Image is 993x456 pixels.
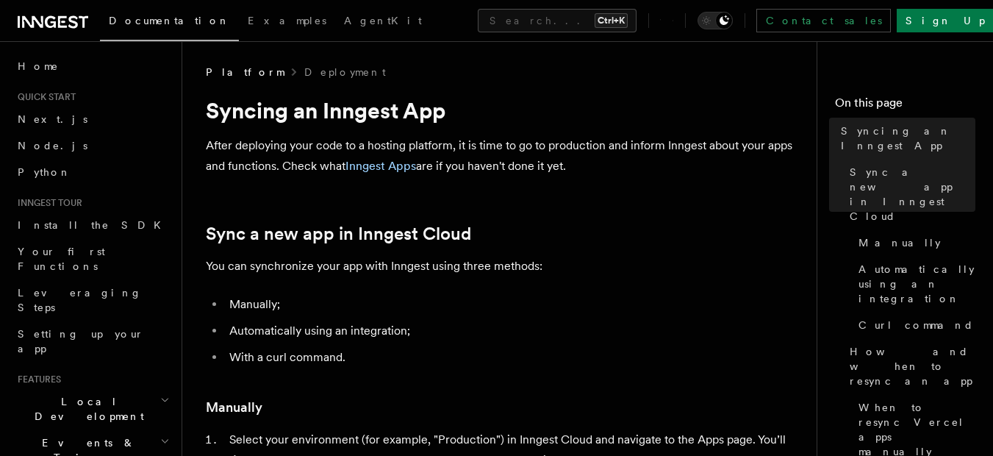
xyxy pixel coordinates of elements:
span: Leveraging Steps [18,287,142,313]
a: Deployment [304,65,386,79]
button: Search...Ctrl+K [478,9,637,32]
span: Features [12,374,61,385]
a: Python [12,159,173,185]
span: Install the SDK [18,219,170,231]
h4: On this page [835,94,975,118]
p: After deploying your code to a hosting platform, it is time to go to production and inform Innges... [206,135,794,177]
a: Sync a new app in Inngest Cloud [206,224,471,244]
a: Examples [239,4,335,40]
button: Local Development [12,388,173,430]
a: Leveraging Steps [12,279,173,321]
span: Sync a new app in Inngest Cloud [850,165,975,224]
span: Setting up your app [18,328,144,355]
span: Documentation [109,15,230,26]
a: Syncing an Inngest App [835,118,975,159]
a: Next.js [12,106,173,132]
span: Python [18,166,71,178]
a: Setting up your app [12,321,173,362]
a: Home [12,53,173,79]
span: Curl command [858,318,974,332]
p: You can synchronize your app with Inngest using three methods: [206,256,794,277]
span: Quick start [12,91,76,103]
span: Examples [248,15,326,26]
span: AgentKit [344,15,422,26]
li: With a curl command. [225,347,794,368]
a: Curl command [853,312,975,338]
a: Contact sales [756,9,891,32]
span: Your first Functions [18,246,105,272]
span: Next.js [18,113,87,125]
kbd: Ctrl+K [595,13,628,28]
span: How and when to resync an app [850,344,975,388]
a: Automatically using an integration [853,256,975,312]
a: Manually [853,229,975,256]
a: Manually [206,397,262,418]
a: Install the SDK [12,212,173,238]
a: AgentKit [335,4,431,40]
span: Inngest tour [12,197,82,209]
a: Documentation [100,4,239,41]
span: Home [18,59,59,74]
span: Platform [206,65,284,79]
a: Sync a new app in Inngest Cloud [844,159,975,229]
span: Automatically using an integration [858,262,975,306]
span: Manually [858,235,941,250]
a: How and when to resync an app [844,338,975,394]
span: Local Development [12,394,160,424]
span: Node.js [18,140,87,152]
a: Inngest Apps [345,159,416,173]
button: Toggle dark mode [698,12,733,29]
a: Node.js [12,132,173,159]
li: Automatically using an integration; [225,321,794,341]
li: Manually; [225,294,794,315]
a: Your first Functions [12,238,173,279]
h1: Syncing an Inngest App [206,97,794,124]
span: Syncing an Inngest App [841,124,975,153]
